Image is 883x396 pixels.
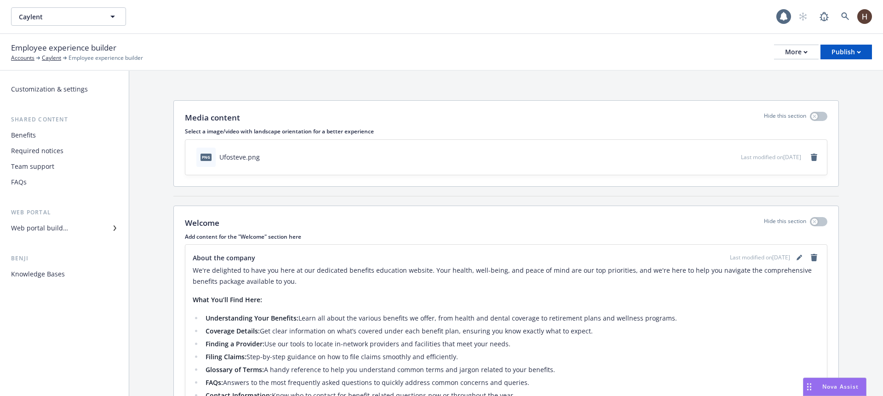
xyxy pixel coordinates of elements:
[7,128,121,143] a: Benefits
[7,208,121,217] div: Web portal
[794,252,805,263] a: editPencil
[857,9,872,24] img: photo
[11,42,116,54] span: Employee experience builder
[11,175,27,189] div: FAQs
[808,252,820,263] a: remove
[764,217,806,229] p: Hide this section
[206,314,298,322] strong: Understanding Your Benefits:
[7,175,121,189] a: FAQs
[203,377,820,388] li: Answers to the most frequently asked questions to quickly address common concerns and queries.
[193,253,255,263] span: About the company
[714,152,722,162] button: download file
[7,82,121,97] a: Customization & settings
[19,12,98,22] span: Caylent
[7,143,121,158] a: Required notices
[11,128,36,143] div: Benefits
[831,45,861,59] div: Publish
[203,364,820,375] li: A handy reference to help you understand common terms and jargon related to your benefits.
[201,154,212,161] span: png
[185,112,240,124] p: Media content
[203,326,820,337] li: Get clear information on what’s covered under each benefit plan, ensuring you know exactly what t...
[7,115,121,124] div: Shared content
[820,45,872,59] button: Publish
[11,267,65,281] div: Knowledge Bases
[185,127,827,135] p: Select a image/video with landscape orientation for a better experience
[815,7,833,26] a: Report a Bug
[774,45,819,59] button: More
[822,383,859,390] span: Nova Assist
[206,378,223,387] strong: FAQs:
[836,7,854,26] a: Search
[11,7,126,26] button: Caylent
[11,143,63,158] div: Required notices
[794,7,812,26] a: Start snowing
[7,159,121,174] a: Team support
[193,265,820,287] p: We're delighted to have you here at our dedicated benefits education website. Your health, well-b...
[42,54,61,62] a: Caylent
[206,352,247,361] strong: Filing Claims:
[808,152,820,163] a: remove
[206,327,260,335] strong: Coverage Details:
[7,254,121,263] div: Benji
[185,217,219,229] p: Welcome
[7,221,121,235] a: Web portal builder
[764,112,806,124] p: Hide this section
[741,153,801,161] span: Last modified on [DATE]
[729,152,737,162] button: preview file
[7,267,121,281] a: Knowledge Bases
[219,152,260,162] div: Ufosteve.png
[11,159,54,174] div: Team support
[11,82,88,97] div: Customization & settings
[185,233,827,241] p: Add content for the "Welcome" section here
[803,378,815,396] div: Drag to move
[193,295,262,304] strong: What You’ll Find Here:
[203,351,820,362] li: Step-by-step guidance on how to file claims smoothly and efficiently.
[730,253,790,262] span: Last modified on [DATE]
[785,45,808,59] div: More
[203,339,820,350] li: Use our tools to locate in-network providers and facilities that meet your needs.
[203,313,820,324] li: Learn all about the various benefits we offer, from health and dental coverage to retirement plan...
[69,54,143,62] span: Employee experience builder
[11,221,68,235] div: Web portal builder
[803,378,866,396] button: Nova Assist
[11,54,34,62] a: Accounts
[206,339,264,348] strong: Finding a Provider:
[206,365,264,374] strong: Glossary of Terms:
